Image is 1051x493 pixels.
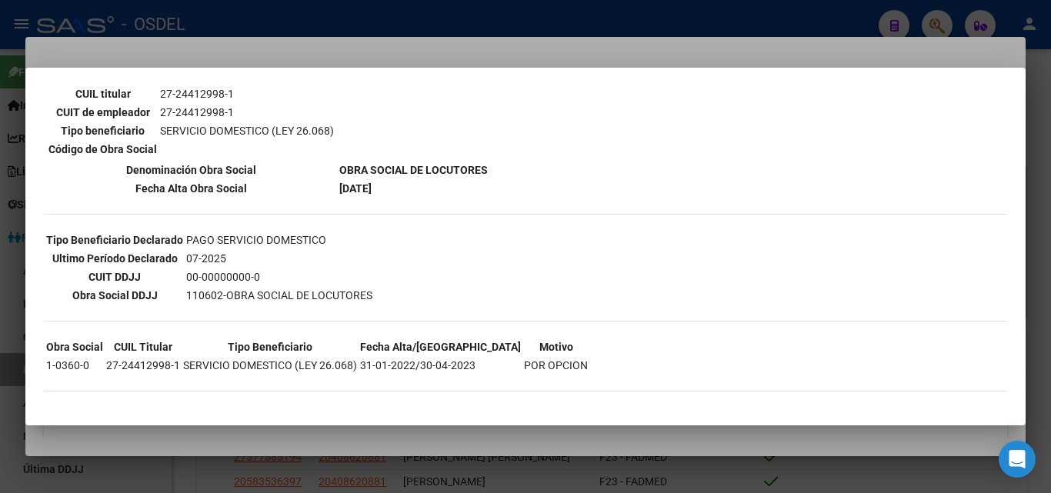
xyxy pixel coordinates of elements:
th: Denominación Obra Social [45,162,337,178]
b: OBRA SOCIAL DE LOCUTORES [339,164,488,176]
td: 07-2025 [185,250,373,267]
th: CUIL Titular [105,338,181,355]
th: Tipo beneficiario [48,122,158,139]
td: SERVICIO DOMESTICO (LEY 26.068) [182,357,358,374]
th: Obra Social [45,338,104,355]
th: Fecha Alta/[GEOGRAPHIC_DATA] [359,338,522,355]
th: Ultimo Período Declarado [45,250,184,267]
td: 1-0360-0 [45,357,104,374]
td: SERVICIO DOMESTICO (LEY 26.068) [159,122,335,139]
td: 00-00000000-0 [185,268,373,285]
th: Fecha Alta Obra Social [45,180,337,197]
th: Motivo [523,338,589,355]
td: 27-24412998-1 [159,104,335,121]
td: 110602-OBRA SOCIAL DE LOCUTORES [185,287,373,304]
th: CUIL titular [48,85,158,102]
td: 27-24412998-1 [159,85,335,102]
th: Tipo Beneficiario [182,338,358,355]
td: POR OPCION [523,357,589,374]
th: CUIT DDJJ [45,268,184,285]
div: Open Intercom Messenger [999,441,1036,478]
th: Código de Obra Social [48,141,158,158]
th: Tipo Beneficiario Declarado [45,232,184,248]
td: 27-24412998-1 [105,357,181,374]
b: [DATE] [339,182,372,195]
th: Obra Social DDJJ [45,287,184,304]
td: PAGO SERVICIO DOMESTICO [185,232,373,248]
td: 31-01-2022/30-04-2023 [359,357,522,374]
th: CUIT de empleador [48,104,158,121]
